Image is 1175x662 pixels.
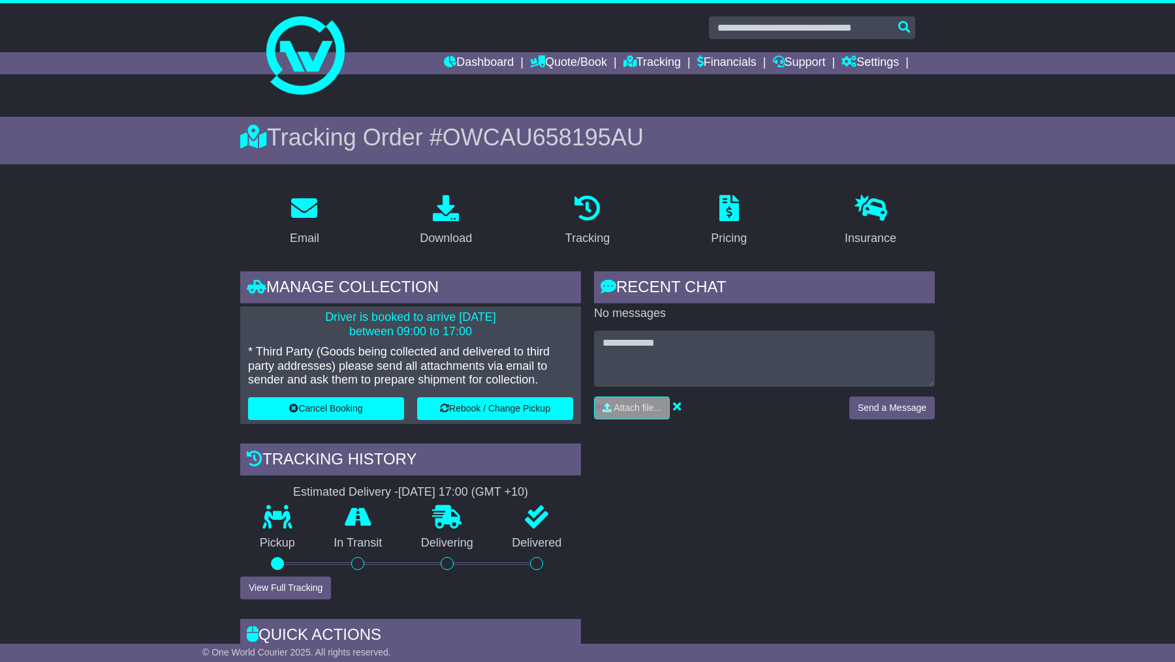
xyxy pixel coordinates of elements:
[697,52,757,74] a: Financials
[841,52,899,74] a: Settings
[411,190,480,252] a: Download
[240,485,581,500] div: Estimated Delivery -
[240,577,331,599] button: View Full Tracking
[444,52,514,74] a: Dashboard
[240,619,581,654] div: Quick Actions
[773,52,826,74] a: Support
[398,485,528,500] div: [DATE] 17:00 (GMT +10)
[240,536,315,550] p: Pickup
[845,230,896,247] div: Insurance
[557,190,618,252] a: Tracking
[594,271,935,307] div: RECENT CHAT
[240,123,935,151] div: Tracking Order #
[702,190,755,252] a: Pricing
[849,397,935,419] button: Send a Message
[443,124,644,151] span: OWCAU658195AU
[711,230,747,247] div: Pricing
[530,52,607,74] a: Quote/Book
[623,52,681,74] a: Tracking
[240,271,581,307] div: Manage collection
[493,536,582,550] p: Delivered
[281,190,328,252] a: Email
[248,397,404,420] button: Cancel Booking
[401,536,493,550] p: Delivering
[315,536,402,550] p: In Transit
[202,647,391,657] span: © One World Courier 2025. All rights reserved.
[594,307,935,321] p: No messages
[248,310,573,339] p: Driver is booked to arrive [DATE] between 09:00 to 17:00
[565,230,610,247] div: Tracking
[417,397,573,420] button: Rebook / Change Pickup
[290,230,319,247] div: Email
[420,230,472,247] div: Download
[836,190,905,252] a: Insurance
[248,345,573,387] p: * Third Party (Goods being collected and delivered to third party addresses) please send all atta...
[240,444,581,479] div: Tracking history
